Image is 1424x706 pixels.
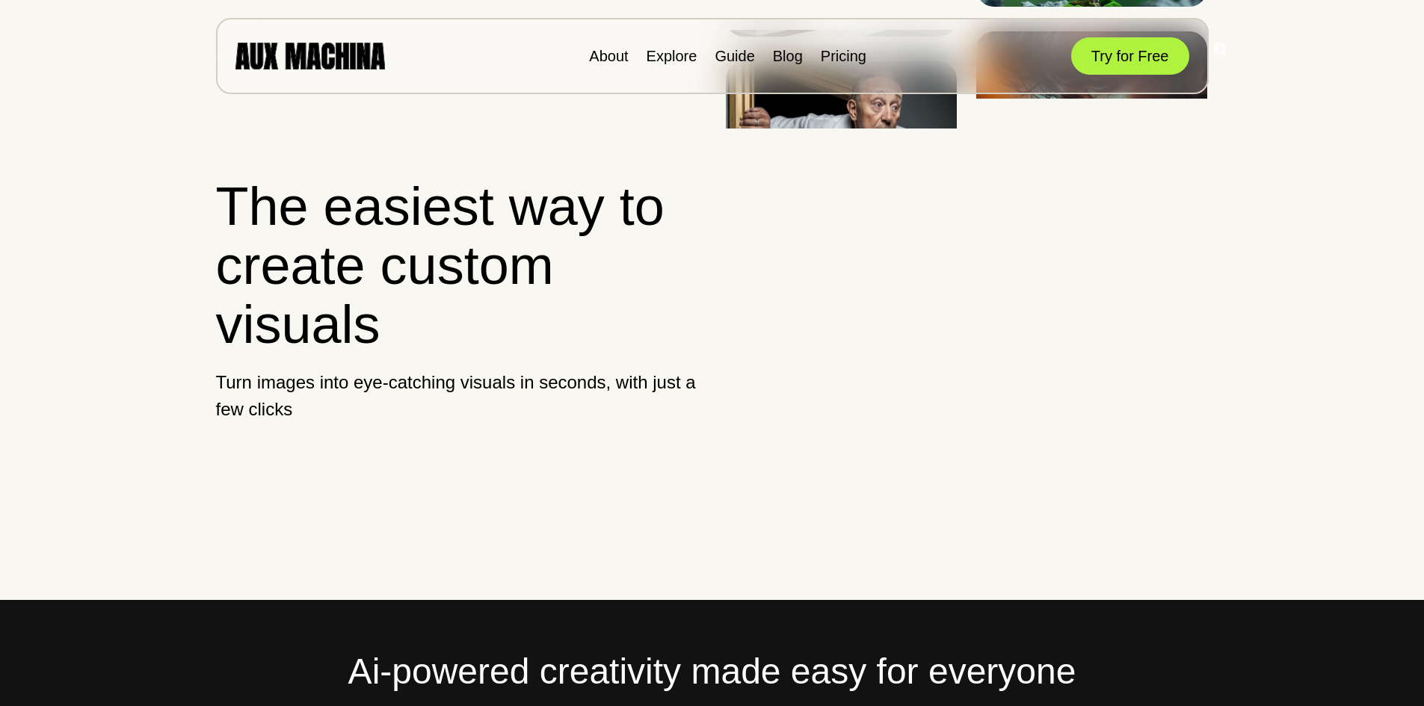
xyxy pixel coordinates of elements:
button: Try for Free [1071,37,1189,75]
p: Turn images into eye-catching visuals in seconds, with just a few clicks [216,369,700,423]
a: Guide [715,48,754,64]
h1: The easiest way to create custom visuals [216,177,700,355]
a: About [589,48,628,64]
a: Pricing [821,48,866,64]
a: Explore [647,48,697,64]
h2: Ai-powered creativity made easy for everyone [216,645,1209,699]
img: AUX MACHINA [235,43,385,69]
a: Blog [773,48,803,64]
